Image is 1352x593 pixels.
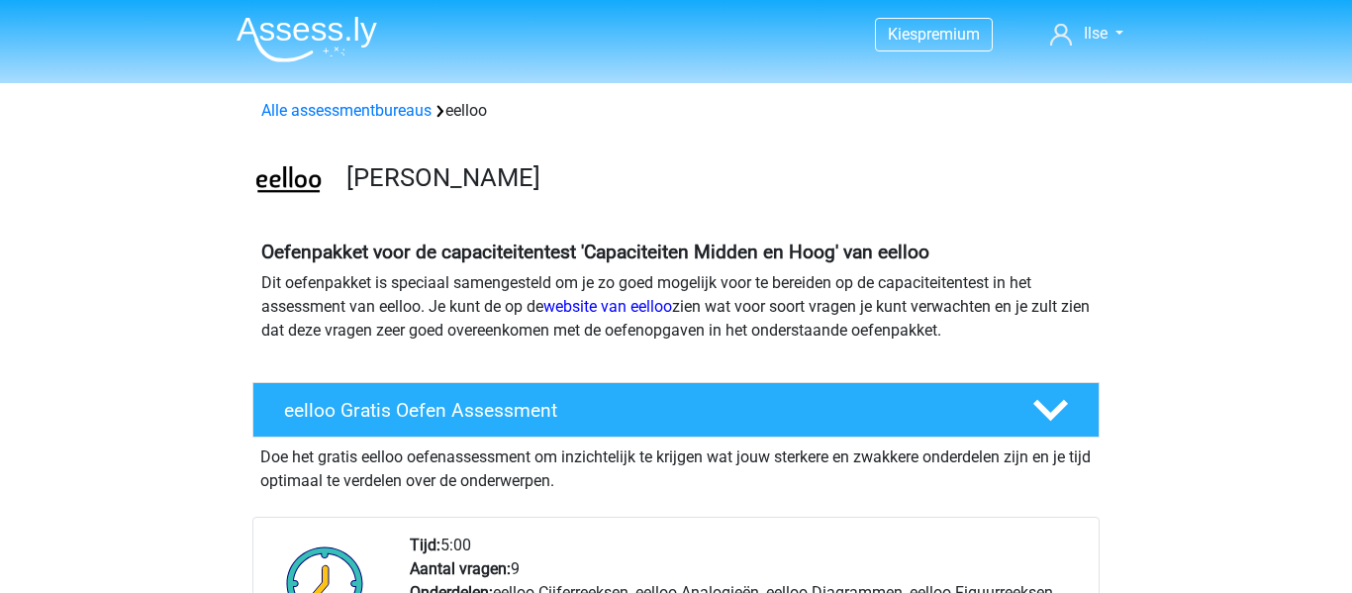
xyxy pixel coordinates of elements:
[543,297,672,316] a: website van eelloo
[346,162,1084,193] h3: [PERSON_NAME]
[1042,22,1131,46] a: Ilse
[284,399,1001,422] h4: eelloo Gratis Oefen Assessment
[917,25,980,44] span: premium
[237,16,377,62] img: Assessly
[261,101,432,120] a: Alle assessmentbureaus
[1084,24,1108,43] span: Ilse
[888,25,917,44] span: Kies
[252,438,1100,493] div: Doe het gratis eelloo oefenassessment om inzichtelijk te krijgen wat jouw sterkere en zwakkere on...
[876,21,992,48] a: Kiespremium
[253,99,1099,123] div: eelloo
[244,382,1108,438] a: eelloo Gratis Oefen Assessment
[410,536,440,554] b: Tijd:
[253,147,324,217] img: eelloo.png
[261,271,1091,343] p: Dit oefenpakket is speciaal samengesteld om je zo goed mogelijk voor te bereiden op de capaciteit...
[410,559,511,578] b: Aantal vragen:
[261,241,929,263] b: Oefenpakket voor de capaciteitentest 'Capaciteiten Midden en Hoog' van eelloo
